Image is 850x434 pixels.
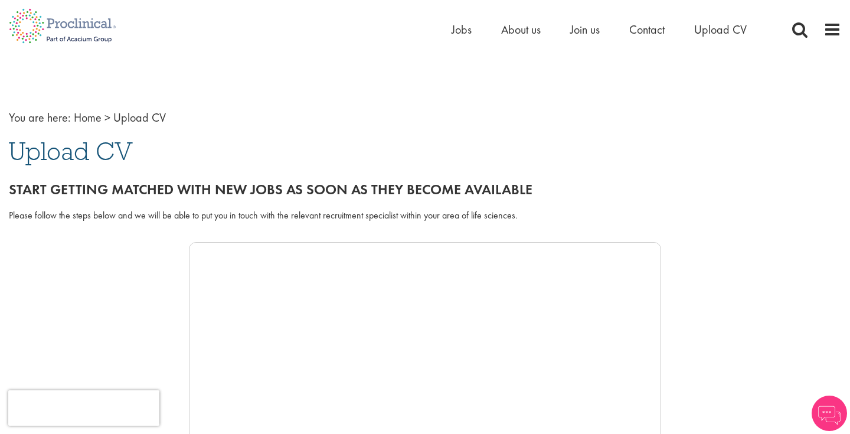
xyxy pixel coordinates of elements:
[501,22,541,37] a: About us
[812,396,847,431] img: Chatbot
[104,110,110,125] span: >
[74,110,102,125] a: breadcrumb link
[9,135,133,167] span: Upload CV
[113,110,166,125] span: Upload CV
[452,22,472,37] a: Jobs
[9,182,841,197] h2: Start getting matched with new jobs as soon as they become available
[9,110,71,125] span: You are here:
[629,22,665,37] a: Contact
[9,209,841,223] div: Please follow the steps below and we will be able to put you in touch with the relevant recruitme...
[8,390,159,426] iframe: reCAPTCHA
[570,22,600,37] a: Join us
[694,22,747,37] a: Upload CV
